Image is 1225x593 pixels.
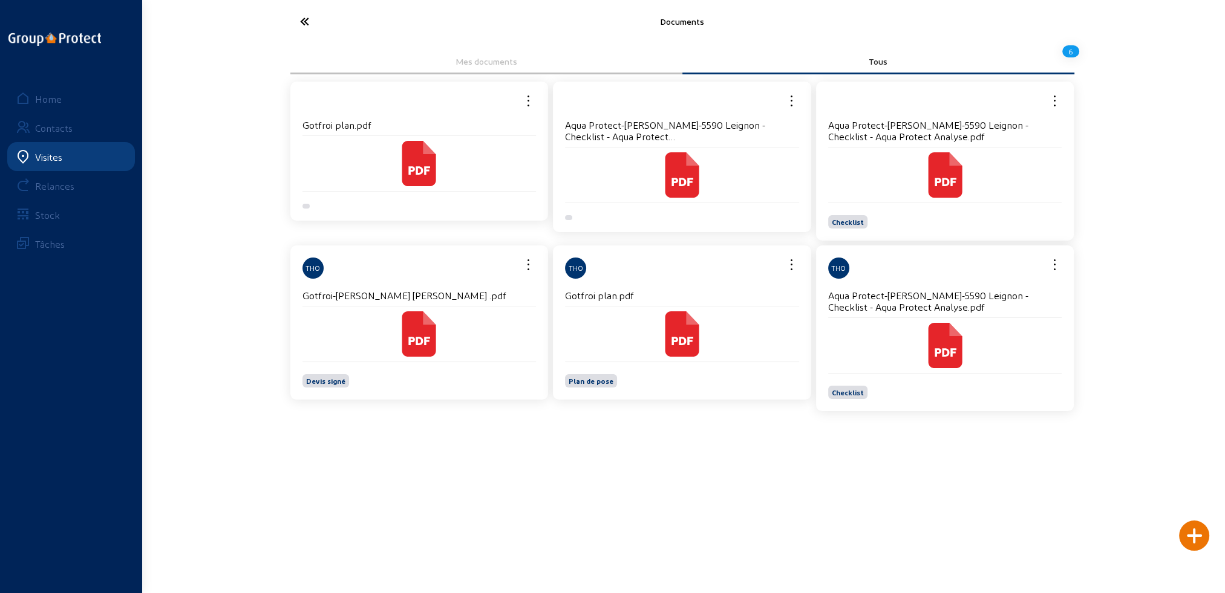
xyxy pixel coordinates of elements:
h4: Gotfroi-[PERSON_NAME] [PERSON_NAME] .pdf [302,290,537,301]
h4: Gotfroi plan.pdf [302,119,537,131]
img: logo-oneline.png [8,33,101,46]
div: THO [828,258,849,279]
a: Home [7,84,135,113]
div: THO [302,258,324,279]
a: Stock [7,200,135,229]
div: 6 [1062,41,1079,62]
div: Mes documents [299,56,674,66]
h4: Gotfroi plan.pdf [565,290,799,301]
div: Home [35,93,62,105]
span: Plan de pose [569,377,613,385]
h4: Aqua Protect-[PERSON_NAME]-5590 Leignon - Checklist - Aqua Protect Analyse.pdf [828,119,1062,142]
div: Tous [691,56,1066,66]
div: Relances [35,180,74,192]
span: Checklist [832,218,864,226]
a: Contacts [7,113,135,142]
div: Stock [35,209,60,221]
span: Devis signé [306,377,345,385]
div: Tâches [35,238,65,250]
h4: Aqua Protect-[PERSON_NAME]-5590 Leignon - Checklist - Aqua Protect Analyse.pdf_timestamp=63890516... [565,119,799,142]
div: THO [565,258,586,279]
div: Visites [35,151,62,163]
h4: Aqua Protect-[PERSON_NAME]-5590 Leignon - Checklist - Aqua Protect Analyse.pdf [828,290,1062,313]
a: Tâches [7,229,135,258]
span: Checklist [832,388,864,397]
a: Relances [7,171,135,200]
a: Visites [7,142,135,171]
div: Contacts [35,122,73,134]
div: Documents [416,16,949,27]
